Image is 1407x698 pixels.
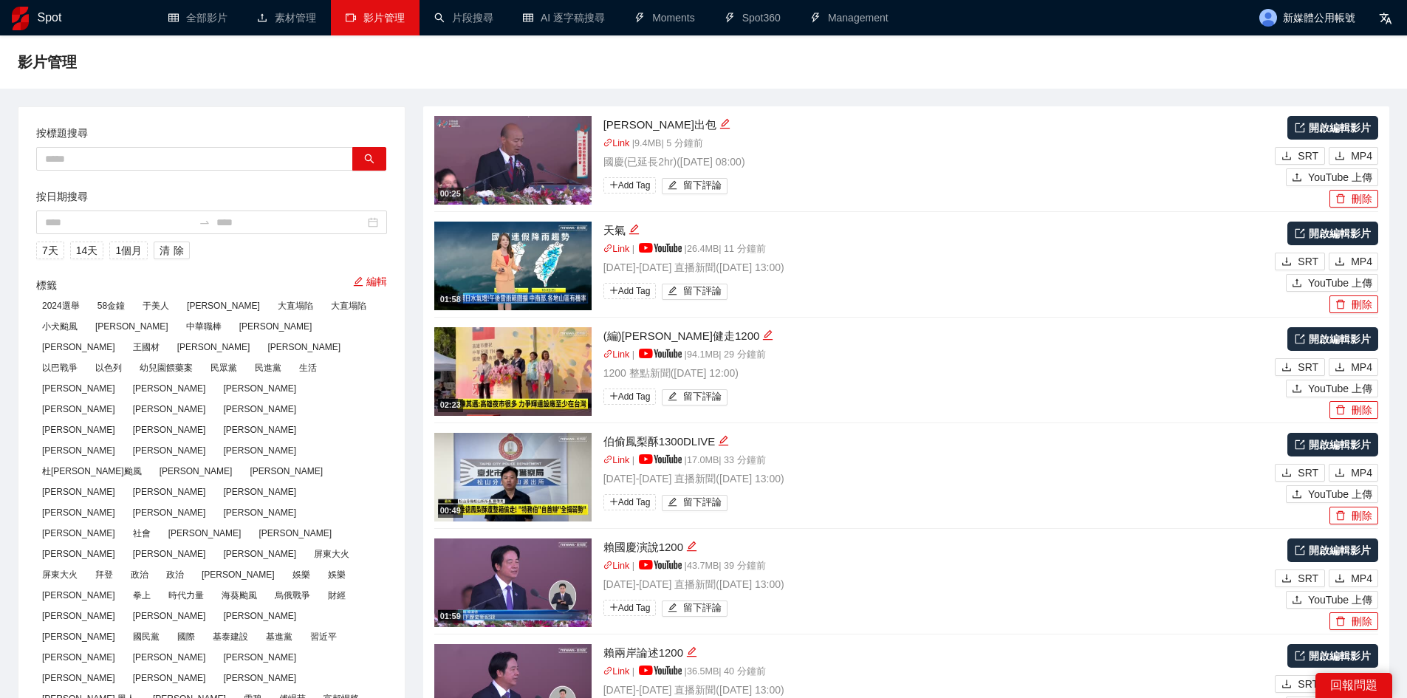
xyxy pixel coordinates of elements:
[353,276,363,287] span: edit
[603,665,1272,680] p: | | 36.5 MB | 40 分鐘前
[217,380,302,397] span: [PERSON_NAME]
[629,222,640,239] div: 編輯
[1287,116,1378,140] a: 開啟編輯影片
[217,649,302,666] span: [PERSON_NAME]
[1315,673,1392,698] div: 回報問題
[127,401,212,417] span: [PERSON_NAME]
[668,180,677,191] span: edit
[217,401,302,417] span: [PERSON_NAME]
[762,329,773,341] span: edit
[346,13,356,23] span: video-camera
[217,484,302,500] span: [PERSON_NAME]
[1329,253,1378,270] button: downloadMP4
[1335,299,1346,311] span: delete
[668,497,677,508] span: edit
[1287,327,1378,351] a: 開啟編輯影片
[127,422,212,438] span: [PERSON_NAME]
[36,422,121,438] span: [PERSON_NAME]
[127,339,165,355] span: 王國材
[603,644,1272,662] div: 賴兩岸論述1200
[233,318,318,335] span: [PERSON_NAME]
[18,50,77,74] span: 影片管理
[662,495,728,511] button: edit留下評論
[1335,194,1346,205] span: delete
[639,560,682,569] img: yt_logo_rgb_light.a676ea31.png
[325,298,372,314] span: 大直塌陷
[662,284,728,300] button: edit留下評論
[249,360,287,376] span: 民進黨
[1308,486,1372,502] span: YouTube 上傳
[1329,401,1378,419] button: delete刪除
[127,649,212,666] span: [PERSON_NAME]
[1298,359,1318,375] span: SRT
[1275,569,1325,587] button: downloadSRT
[438,504,463,517] div: 00:49
[1329,612,1378,630] button: delete刪除
[603,389,657,405] span: Add Tag
[603,559,1272,574] p: | | 43.7 MB | 39 分鐘前
[668,286,677,297] span: edit
[154,463,239,479] span: [PERSON_NAME]
[603,177,657,194] span: Add Tag
[1281,151,1292,162] span: download
[1281,679,1292,691] span: download
[1292,383,1302,395] span: upload
[207,629,254,645] span: 基泰建設
[1281,362,1292,374] span: download
[719,118,730,129] span: edit
[1351,148,1372,164] span: MP4
[686,644,697,662] div: 編輯
[36,525,121,541] span: [PERSON_NAME]
[434,327,592,416] img: 598d81f7-f90e-4dfa-ae8d-7c4f8381cdc4.jpg
[180,318,227,335] span: 中華職棒
[352,147,386,171] button: search
[719,116,730,134] div: 編輯
[609,180,618,189] span: plus
[36,339,121,355] span: [PERSON_NAME]
[36,401,121,417] span: [PERSON_NAME]
[217,546,302,562] span: [PERSON_NAME]
[261,339,346,355] span: [PERSON_NAME]
[668,603,677,614] span: edit
[36,484,121,500] span: [PERSON_NAME]
[1335,362,1345,374] span: download
[196,567,281,583] span: [PERSON_NAME]
[36,629,121,645] span: [PERSON_NAME]
[1335,151,1345,162] span: download
[1275,358,1325,376] button: downloadSRT
[603,682,1272,698] p: [DATE]-[DATE] 直播新聞 ( [DATE] 13:00 )
[603,455,613,465] span: link
[1275,253,1325,270] button: downloadSRT
[1329,464,1378,482] button: downloadMP4
[1287,222,1378,245] a: 開啟編輯影片
[1329,507,1378,524] button: delete刪除
[1329,147,1378,165] button: downloadMP4
[36,442,121,459] span: [PERSON_NAME]
[1308,275,1372,291] span: YouTube 上傳
[662,389,728,406] button: edit留下評論
[36,188,88,205] label: 按日期搜尋
[1275,675,1325,693] button: downloadSRT
[171,339,256,355] span: [PERSON_NAME]
[603,561,630,571] a: linkLink
[686,541,697,552] span: edit
[1329,295,1378,313] button: delete刪除
[1286,274,1378,292] button: uploadYouTube 上傳
[1351,253,1372,270] span: MP4
[603,138,630,148] a: linkLink
[92,298,131,314] span: 58金鐘
[1351,570,1372,586] span: MP4
[1298,465,1318,481] span: SRT
[76,242,88,259] span: 14
[603,433,1272,451] div: 伯偷鳳梨酥1300DLIVE
[718,433,729,451] div: 編輯
[1286,380,1378,397] button: uploadYouTube 上傳
[603,666,630,677] a: linkLink
[1286,591,1378,609] button: uploadYouTube 上傳
[1286,168,1378,186] button: uploadYouTube 上傳
[639,349,682,358] img: yt_logo_rgb_light.a676ea31.png
[438,399,463,411] div: 02:23
[1298,148,1318,164] span: SRT
[609,286,618,295] span: plus
[668,391,677,403] span: edit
